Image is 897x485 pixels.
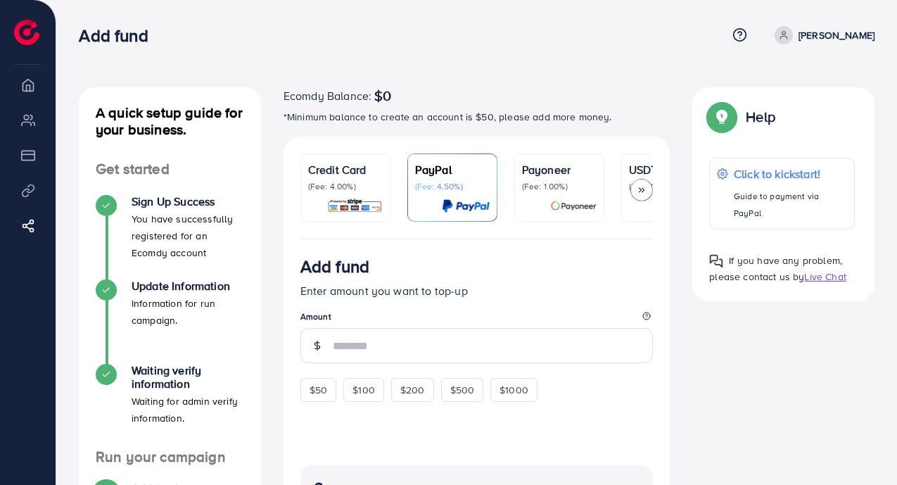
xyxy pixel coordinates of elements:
p: Help [746,108,775,125]
p: Click to kickstart! [734,165,847,182]
span: $1000 [500,383,528,397]
a: [PERSON_NAME] [769,26,874,44]
h4: Get started [79,160,261,178]
span: $50 [310,383,327,397]
h4: Sign Up Success [132,195,244,208]
span: $500 [450,383,475,397]
p: [PERSON_NAME] [799,27,874,44]
h4: Run your campaign [79,448,261,466]
p: (Fee: 1.00%) [522,181,597,192]
li: Update Information [79,279,261,364]
p: *Minimum balance to create an account is $50, please add more money. [284,108,670,125]
p: Enter amount you want to top-up [300,282,654,299]
span: $0 [374,87,391,104]
img: logo [14,20,39,45]
p: You have successfully registered for an Ecomdy account [132,210,244,261]
h3: Add fund [300,256,369,277]
img: card [327,198,383,214]
h3: Add fund [79,25,159,46]
img: card [442,198,490,214]
img: card [550,198,597,214]
p: Information for run campaign. [132,295,244,329]
span: $200 [400,383,425,397]
p: (Fee: 4.50%) [415,181,490,192]
p: Guide to payment via PayPal [734,188,847,222]
h4: A quick setup guide for your business. [79,104,261,138]
span: Live Chat [804,270,846,284]
li: Waiting verify information [79,364,261,448]
p: PayPal [415,161,490,178]
li: Sign Up Success [79,195,261,279]
span: Ecomdy Balance: [284,87,371,104]
h4: Waiting verify information [132,364,244,391]
p: Payoneer [522,161,597,178]
p: Waiting for admin verify information. [132,393,244,427]
legend: Amount [300,310,654,328]
p: USDT [629,161,704,178]
p: Credit Card [308,161,383,178]
p: (Fee: 0.00%) [629,181,704,192]
img: Popup guide [709,254,723,268]
span: If you have any problem, please contact us by [709,253,842,284]
p: (Fee: 4.00%) [308,181,383,192]
span: $100 [352,383,375,397]
img: Popup guide [709,104,734,130]
h4: Update Information [132,279,244,293]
